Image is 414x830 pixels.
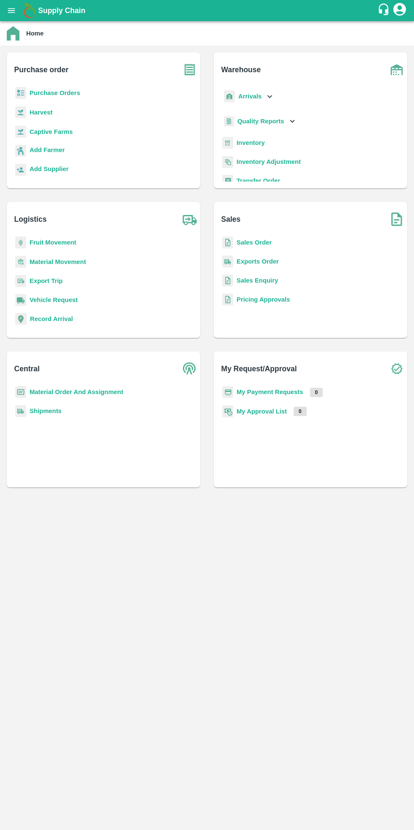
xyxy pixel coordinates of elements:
img: sales [222,237,233,249]
b: My Request/Approval [221,363,297,375]
img: fruit [15,237,26,249]
a: Harvest [30,109,52,116]
a: Vehicle Request [30,297,78,303]
a: Add Farmer [30,145,65,157]
div: customer-support [377,3,392,18]
img: shipments [15,405,26,417]
img: shipments [222,256,233,268]
img: supplier [15,164,26,176]
img: whInventory [222,137,233,149]
img: central [179,358,200,379]
div: Arrivals [222,87,275,106]
img: sales [222,294,233,306]
b: Add Supplier [30,166,68,172]
b: Quality Reports [237,118,284,125]
a: Sales Order [237,239,272,246]
img: harvest [15,125,26,138]
img: logo [21,2,38,19]
img: payment [222,386,233,398]
img: reciept [15,87,26,99]
img: inventory [222,156,233,168]
img: harvest [15,106,26,119]
img: soSales [386,209,407,230]
div: Quality Reports [222,113,297,130]
b: Purchase order [14,64,68,76]
img: purchase [179,59,200,80]
b: Warehouse [221,64,261,76]
button: open drawer [2,1,21,20]
img: warehouse [386,59,407,80]
b: Sales [221,213,241,225]
img: truck [179,209,200,230]
p: 0 [294,407,307,416]
a: My Approval List [237,408,287,415]
a: Shipments [30,408,62,414]
a: Transfer Order [237,177,280,184]
a: Inventory Adjustment [237,158,301,165]
b: Add Farmer [30,147,65,153]
a: Supply Chain [38,5,377,16]
a: Add Supplier [30,164,68,176]
b: Arrivals [238,93,261,100]
a: My Payment Requests [237,389,303,395]
a: Export Trip [30,278,63,284]
img: vehicle [15,294,26,306]
img: home [7,26,19,41]
img: approval [222,405,233,418]
a: Record Arrival [30,316,73,322]
img: material [15,256,26,268]
a: Exports Order [237,258,279,265]
img: centralMaterial [15,386,26,398]
img: qualityReport [224,116,234,127]
a: Material Movement [30,259,86,265]
img: farmer [15,145,26,157]
img: check [386,358,407,379]
img: sales [222,275,233,287]
b: Logistics [14,213,47,225]
a: Sales Enquiry [237,277,278,284]
b: Supply Chain [38,6,85,15]
div: account of current user [392,2,407,19]
b: Home [26,30,44,37]
img: delivery [15,275,26,287]
p: 0 [310,388,323,397]
b: Central [14,363,40,375]
a: Purchase Orders [30,90,80,96]
img: whArrival [224,90,235,103]
img: recordArrival [15,313,27,325]
a: Captive Farms [30,128,73,135]
img: whTransfer [222,175,233,187]
a: Material Order And Assignment [30,389,123,395]
a: Fruit Movement [30,239,76,246]
a: Pricing Approvals [237,296,290,303]
a: Inventory [237,139,265,146]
